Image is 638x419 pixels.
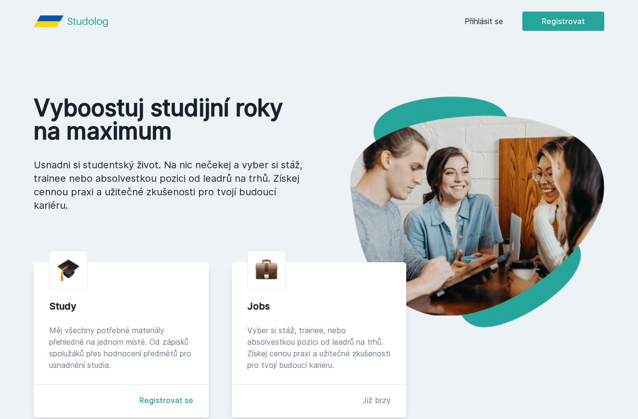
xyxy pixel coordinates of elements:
a: Přihlásit se [465,15,503,27]
button: Registrovat [522,12,604,31]
div: Study [49,299,193,313]
div: Vyber si stáž, trainee, nebo absolvestkou pozici od leadrů na trhů. Získej cenou praxi a užitečné... [247,324,391,371]
img: graduation-cap.png [57,259,80,282]
a: Registrovat se [139,394,193,406]
div: Již brzy [362,394,391,406]
p: Usnadni si studentský život. Na nic nečekej a vyber si stáž, trainee nebo absolvestkou pozici od ... [34,158,304,212]
img: briefcase.png [255,257,278,282]
img: hero.png [319,96,604,327]
h1: Vyboostuj studijní roky na maximum [34,96,304,143]
div: Jobs [247,299,391,313]
div: Měj všechny potřebné materiály přehledně na jednom místě. Od zápisků spolužáků přes hodnocení pře... [49,324,193,371]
